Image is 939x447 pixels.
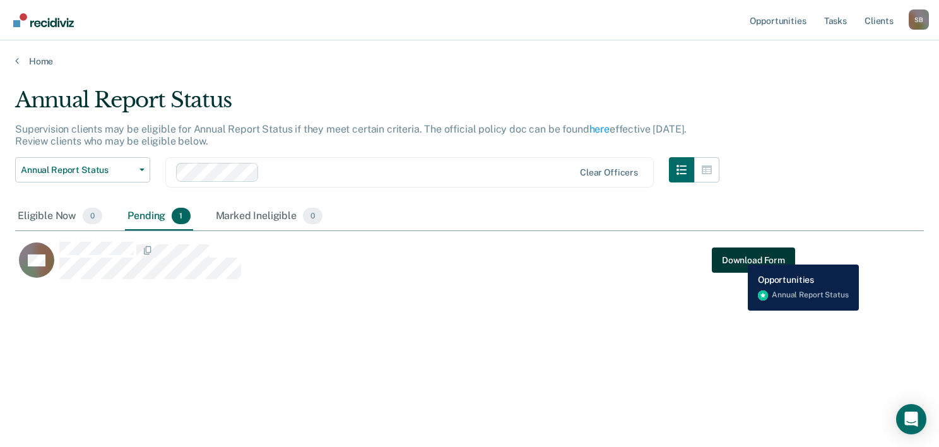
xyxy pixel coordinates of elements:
span: 1 [172,208,190,224]
img: Recidiviz [13,13,74,27]
div: S B [909,9,929,30]
a: Home [15,56,924,67]
span: 0 [303,208,322,224]
a: here [589,123,610,135]
span: Annual Report Status [21,165,134,176]
a: Navigate to form link [712,247,795,273]
button: Download Form [712,247,795,273]
button: Profile dropdown button [909,9,929,30]
div: Annual Report Status [15,87,719,123]
div: Marked Ineligible0 [213,203,326,230]
div: CaseloadOpportunityCell-03397858 [15,241,810,292]
div: Eligible Now0 [15,203,105,230]
div: Open Intercom Messenger [896,404,926,434]
button: Annual Report Status [15,157,150,182]
div: Clear officers [580,167,638,178]
div: Pending1 [125,203,192,230]
p: Supervision clients may be eligible for Annual Report Status if they meet certain criteria. The o... [15,123,687,147]
span: 0 [83,208,102,224]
